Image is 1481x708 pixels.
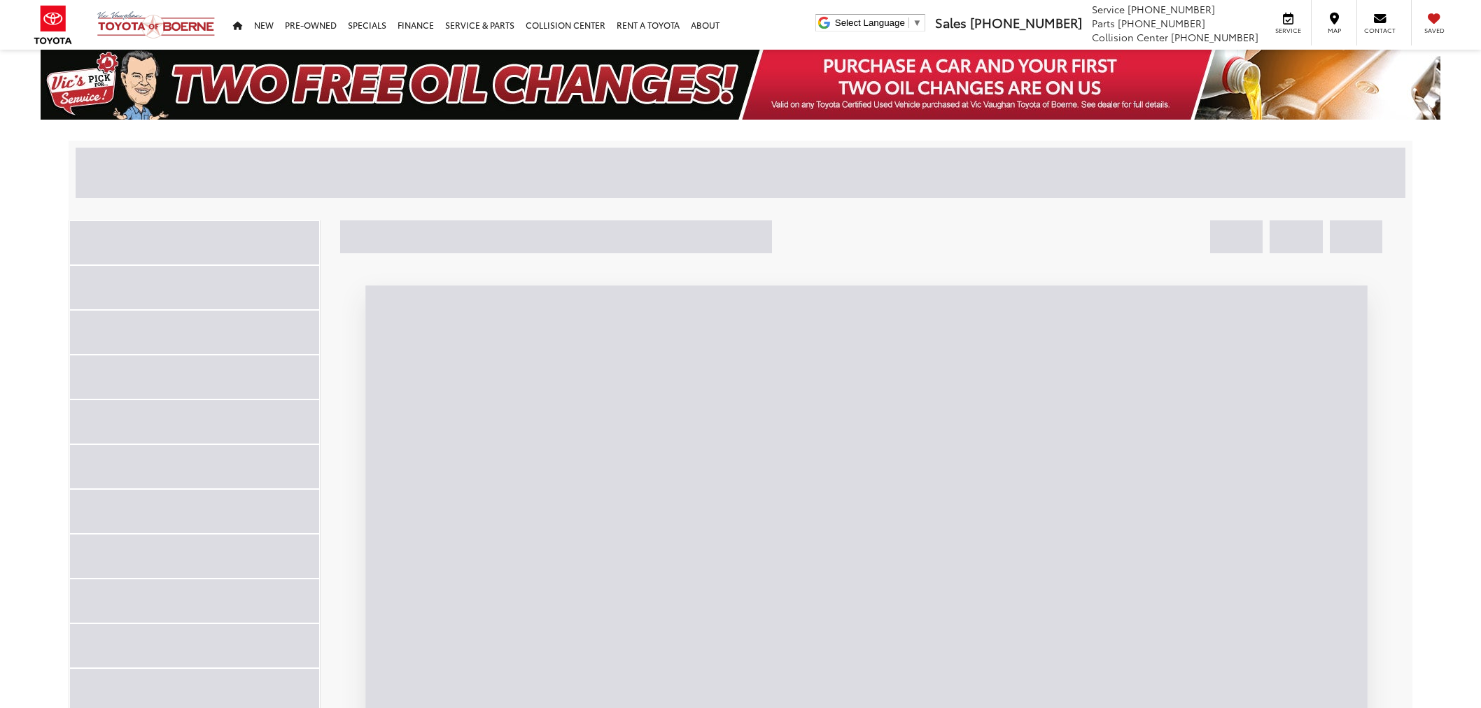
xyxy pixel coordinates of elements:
[1092,2,1125,16] span: Service
[1092,30,1168,44] span: Collision Center
[1128,2,1215,16] span: [PHONE_NUMBER]
[1319,26,1349,35] span: Map
[1419,26,1450,35] span: Saved
[1118,16,1205,30] span: [PHONE_NUMBER]
[835,17,905,28] span: Select Language
[970,13,1082,31] span: [PHONE_NUMBER]
[935,13,967,31] span: Sales
[41,50,1440,120] img: Two Free Oil Change Vic Vaughan Toyota of Boerne Boerne TX
[835,17,922,28] a: Select Language​
[1171,30,1258,44] span: [PHONE_NUMBER]
[97,10,216,39] img: Vic Vaughan Toyota of Boerne
[1364,26,1396,35] span: Contact
[913,17,922,28] span: ▼
[1272,26,1304,35] span: Service
[1092,16,1115,30] span: Parts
